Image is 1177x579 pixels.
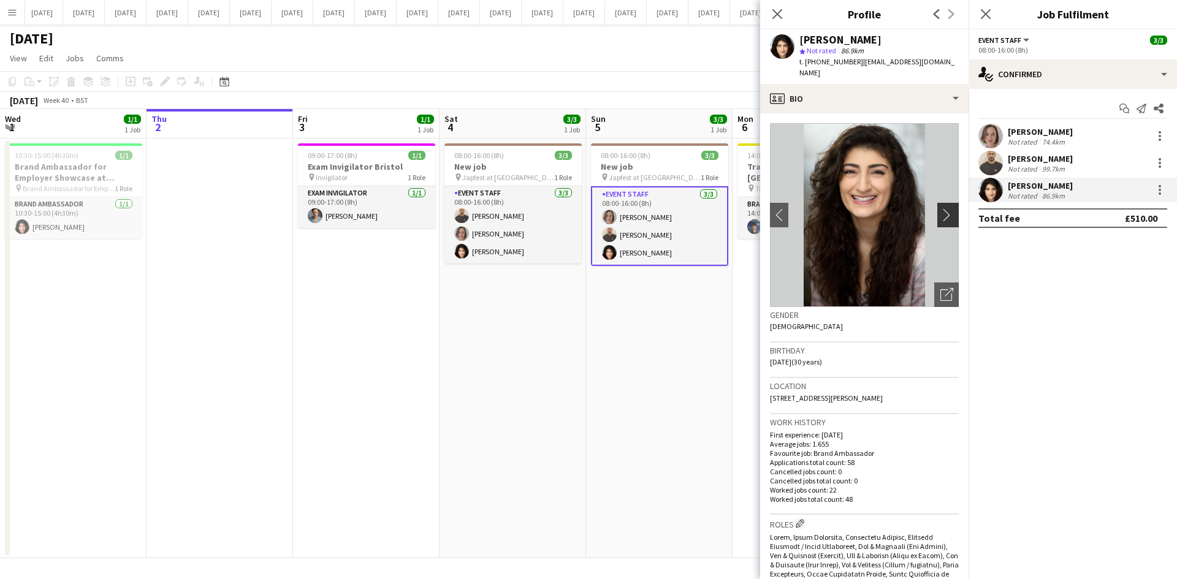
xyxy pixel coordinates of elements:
[564,125,580,134] div: 1 Job
[151,113,167,124] span: Thu
[589,120,606,134] span: 5
[63,1,105,25] button: [DATE]
[591,186,728,266] app-card-role: Event Staff3/308:00-16:00 (8h)[PERSON_NAME][PERSON_NAME][PERSON_NAME]
[770,357,822,366] span: [DATE] (30 years)
[747,151,797,160] span: 14:00-18:00 (4h)
[76,96,88,105] div: BST
[605,1,647,25] button: [DATE]
[91,50,129,66] a: Comms
[408,173,425,182] span: 1 Role
[39,53,53,64] span: Edit
[397,1,438,25] button: [DATE]
[839,46,866,55] span: 86.9km
[34,50,58,66] a: Edit
[298,113,308,124] span: Fri
[272,1,313,25] button: [DATE]
[701,173,718,182] span: 1 Role
[770,458,959,467] p: Applications total count: 58
[444,143,582,263] app-job-card: 08:00-16:00 (8h)3/3New job Japfest at [GEOGRAPHIC_DATA]1 RoleEvent Staff3/308:00-16:00 (8h)[PERSO...
[355,1,397,25] button: [DATE]
[10,53,27,64] span: View
[770,380,959,392] h3: Location
[770,448,959,458] p: Favourite job: Brand Ambassador
[124,115,141,124] span: 1/1
[601,151,650,160] span: 08:00-16:00 (8h)
[444,186,582,263] app-card-role: Event Staff3/308:00-16:00 (8h)[PERSON_NAME][PERSON_NAME][PERSON_NAME]
[1008,180,1073,191] div: [PERSON_NAME]
[934,282,959,307] div: Open photos pop-in
[770,393,883,403] span: [STREET_ADDRESS][PERSON_NAME]
[21,1,63,25] button: [DATE]
[807,46,836,55] span: Not rated
[1008,191,1040,200] div: Not rated
[417,125,433,134] div: 1 Job
[147,1,188,25] button: [DATE]
[115,151,132,160] span: 1/1
[15,151,78,160] span: 10:30-15:00 (4h30m)
[688,1,730,25] button: [DATE]
[150,120,167,134] span: 2
[770,322,843,331] span: [DEMOGRAPHIC_DATA]
[760,84,969,113] div: Bio
[316,173,348,182] span: Invigilator
[61,50,89,66] a: Jobs
[96,53,124,64] span: Comms
[591,143,728,266] div: 08:00-16:00 (8h)3/3New job Japfest at [GEOGRAPHIC_DATA]1 RoleEvent Staff3/308:00-16:00 (8h)[PERSO...
[1125,212,1157,224] div: £510.00
[188,1,230,25] button: [DATE]
[647,1,688,25] button: [DATE]
[522,1,563,25] button: [DATE]
[799,34,882,45] div: [PERSON_NAME]
[737,113,753,124] span: Mon
[730,1,772,25] button: [DATE]
[770,485,959,494] p: Worked jobs count: 22
[454,151,504,160] span: 08:00-16:00 (8h)
[5,50,32,66] a: View
[737,143,875,239] app-job-card: 14:00-18:00 (4h)1/1Travel to [GEOGRAPHIC_DATA][PERSON_NAME] for [GEOGRAPHIC_DATA][PERSON_NAME] Jo...
[1150,36,1167,45] span: 3/3
[737,197,875,239] app-card-role: Brand Ambassador1/114:00-18:00 (4h)[PERSON_NAME]
[609,173,701,182] span: Japfest at [GEOGRAPHIC_DATA]
[40,96,71,105] span: Week 40
[5,197,142,239] app-card-role: Brand Ambassador1/110:30-15:00 (4h30m)[PERSON_NAME]
[10,94,38,107] div: [DATE]
[563,1,605,25] button: [DATE]
[444,161,582,172] h3: New job
[1008,137,1040,146] div: Not rated
[230,1,272,25] button: [DATE]
[563,115,581,124] span: 3/3
[710,125,726,134] div: 1 Job
[462,173,554,182] span: Japfest at [GEOGRAPHIC_DATA]
[701,151,718,160] span: 3/3
[3,120,21,134] span: 1
[978,36,1021,45] span: Event Staff
[770,517,959,530] h3: Roles
[5,161,142,183] h3: Brand Ambassador for Employer Showcase at [GEOGRAPHIC_DATA]
[770,439,959,448] p: Average jobs: 1.655
[969,6,1177,22] h3: Job Fulfilment
[799,57,863,66] span: t. [PHONE_NUMBER]
[770,417,959,428] h3: Work history
[298,186,435,228] app-card-role: Exam Invigilator1/109:00-17:00 (8h)[PERSON_NAME]
[978,45,1167,55] div: 08:00-16:00 (8h)
[438,1,480,25] button: [DATE]
[124,125,140,134] div: 1 Job
[591,113,606,124] span: Sun
[408,151,425,160] span: 1/1
[23,184,115,193] span: Brand Ambassador for Employer Showcase at [GEOGRAPHIC_DATA]
[770,309,959,320] h3: Gender
[770,345,959,356] h3: Birthday
[969,59,1177,89] div: Confirmed
[10,29,53,48] h1: [DATE]
[298,143,435,228] app-job-card: 09:00-17:00 (8h)1/1Exam Invigilator Bristol Invigilator1 RoleExam Invigilator1/109:00-17:00 (8h)[...
[978,36,1031,45] button: Event Staff
[555,151,572,160] span: 3/3
[444,113,458,124] span: Sat
[313,1,355,25] button: [DATE]
[736,120,753,134] span: 6
[480,1,522,25] button: [DATE]
[1008,126,1073,137] div: [PERSON_NAME]
[5,143,142,239] app-job-card: 10:30-15:00 (4h30m)1/1Brand Ambassador for Employer Showcase at [GEOGRAPHIC_DATA] Brand Ambassado...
